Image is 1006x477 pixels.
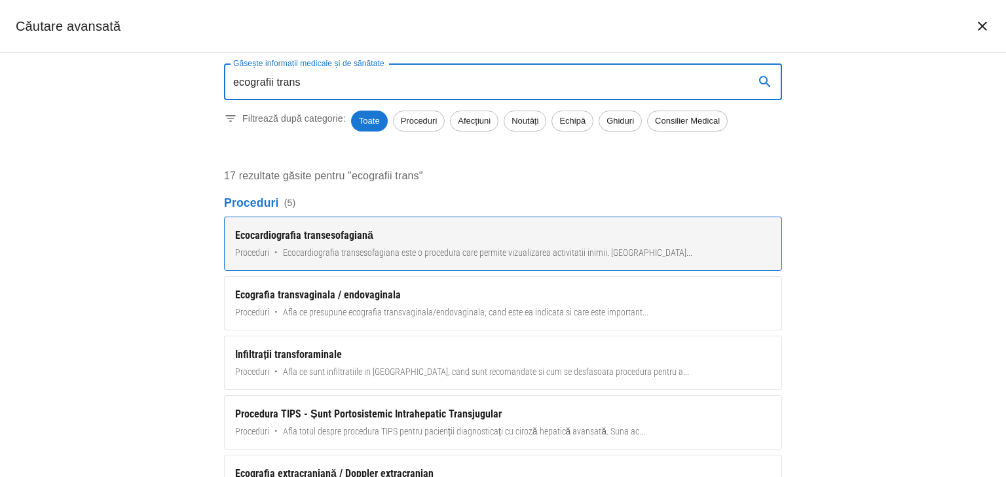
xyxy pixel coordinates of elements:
[224,336,782,390] a: Infiltrații transforaminaleProceduri•Afla ce sunt infiltratiile in [GEOGRAPHIC_DATA], cand sunt r...
[283,246,692,260] span: Ecocardiografia transesofagiana este o procedura care permite vizualizarea activitatii inimii. [G...
[224,276,782,330] a: Ecografia transvaginala / endovaginalaProceduri•Afla ce presupune ecografia transvaginala/endovag...
[235,347,771,362] div: Infiltrații transforaminale
[967,10,998,42] button: închide căutarea
[235,365,269,379] span: Proceduri
[504,115,546,128] span: Noutăți
[224,194,782,211] p: Proceduri
[284,196,296,209] span: ( 5 )
[283,425,645,438] span: Afla totul despre procedura TIPS pentru pacienții diagnosticați cu ciroză hepatică avansată. Suna...
[283,365,689,379] span: Afla ce sunt infiltratiile in [GEOGRAPHIC_DATA], cand sunt recomandate si cum se desfasoara proce...
[224,395,782,450] a: Procedura TIPS - Șunt Portosistemic Intrahepatic TransjugularProceduri•Afla totul despre procedur...
[504,111,546,132] div: Noutăți
[235,406,771,422] div: Procedura TIPS - Șunt Portosistemic Intrahepatic Transjugular
[283,306,648,319] span: Afla ce presupune ecografia transvaginala/endovaginala, cand este ea indicata si care este import...
[274,365,278,379] span: •
[648,115,727,128] span: Consilier Medical
[394,115,445,128] span: Proceduri
[552,115,593,128] span: Echipă
[551,111,593,132] div: Echipă
[393,111,445,132] div: Proceduri
[224,168,782,184] p: 17 rezultate găsite pentru "ecografii trans"
[224,217,782,271] a: Ecocardiografia transesofagianăProceduri•Ecocardiografia transesofagiana este o procedura care pe...
[235,287,771,303] div: Ecografia transvaginala / endovaginala
[450,111,498,132] div: Afecțiuni
[224,63,744,100] input: Introduceți un termen pentru căutare...
[235,228,771,243] div: Ecocardiografia transesofagiană
[749,66,781,97] button: search
[451,115,498,128] span: Afecțiuni
[235,306,269,319] span: Proceduri
[235,246,269,260] span: Proceduri
[351,111,388,132] div: Toate
[351,115,388,128] span: Toate
[274,246,278,260] span: •
[599,111,642,132] div: Ghiduri
[235,425,269,438] span: Proceduri
[599,115,641,128] span: Ghiduri
[16,16,121,37] h2: Căutare avansată
[242,112,346,125] p: Filtrează după categorie:
[274,306,278,319] span: •
[647,111,728,132] div: Consilier Medical
[274,425,278,438] span: •
[233,58,384,69] label: Găsește informații medicale și de sănătate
